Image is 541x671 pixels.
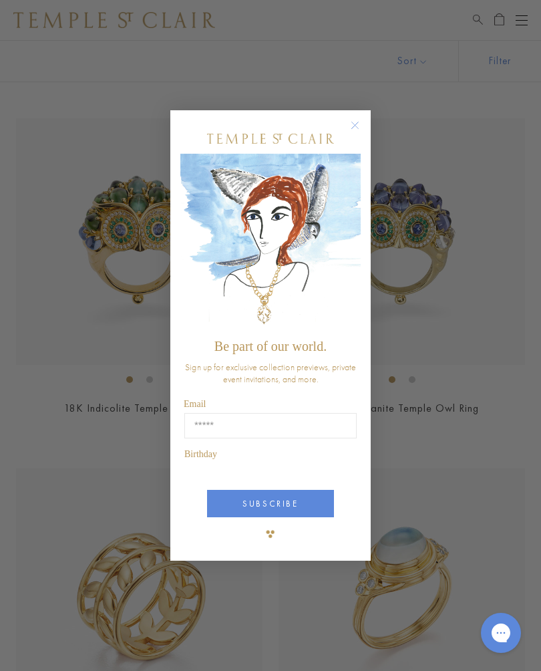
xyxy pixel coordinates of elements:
[257,521,284,547] img: TSC
[214,339,327,354] span: Be part of our world.
[207,134,334,144] img: Temple St. Clair
[184,449,217,459] span: Birthday
[184,399,206,409] span: Email
[180,154,361,332] img: c4a9eb12-d91a-4d4a-8ee0-386386f4f338.jpeg
[207,490,334,517] button: SUBSCRIBE
[353,124,370,140] button: Close dialog
[185,361,356,385] span: Sign up for exclusive collection previews, private event invitations, and more.
[474,608,528,658] iframe: Gorgias live chat messenger
[184,413,357,438] input: Email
